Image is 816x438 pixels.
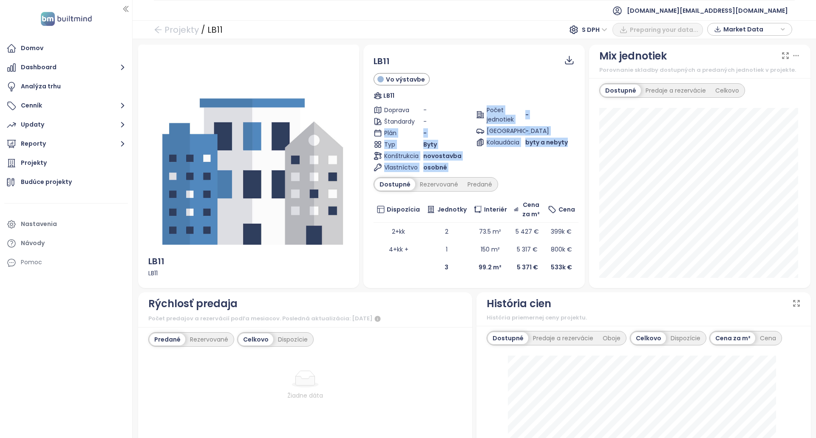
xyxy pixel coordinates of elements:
span: Market Data [723,23,778,36]
span: LB11 [383,91,394,100]
div: História priemernej ceny projektu. [487,314,801,322]
div: Cena [755,332,781,344]
div: Budúce projekty [21,177,72,187]
div: Pomoc [4,254,128,271]
div: Predaje a rezervácie [641,85,711,96]
div: LB11 [207,22,223,37]
div: Mix jednotiek [599,48,667,64]
span: Interiér [484,205,507,214]
div: Projekty [21,158,47,168]
div: button [712,23,788,36]
div: Dispozície [666,332,705,344]
b: 5 371 € [517,263,538,271]
td: 4+kk + [374,240,423,258]
b: 3 [445,263,448,271]
div: - [423,105,427,115]
div: Celkovo [631,332,666,344]
span: 5 317 € [517,245,538,254]
a: Projekty [4,155,128,172]
td: 2 [423,223,470,240]
span: 800k € [551,245,572,254]
span: Cena za m² [521,200,541,219]
div: Oboje [598,332,625,344]
span: [GEOGRAPHIC_DATA] [487,126,511,136]
span: Typ [384,140,409,149]
span: Byty [423,140,437,149]
div: Dispozície [273,333,312,345]
span: Vlastníctvo [384,163,409,172]
td: 150 m² [470,240,510,258]
div: Cena za m² [711,332,755,344]
span: S DPH [582,23,607,36]
div: Návody [21,238,45,249]
td: 1 [423,240,470,258]
span: osobné [423,163,447,172]
div: Rýchlosť predaja [148,296,238,312]
div: Celkovo [238,333,273,345]
button: Preparing your data... [612,23,703,37]
div: Dostupné [488,332,528,344]
span: Cena [558,205,575,214]
a: Domov [4,40,128,57]
b: 99.2 m² [479,263,501,271]
span: LB11 [374,55,390,67]
a: Návody [4,235,128,252]
div: História cien [487,296,551,312]
span: 5 427 € [516,227,539,236]
span: byty a nebyty [525,138,568,147]
button: Reporty [4,136,128,153]
span: Plán [384,128,409,138]
div: Dostupné [375,178,415,190]
div: Nastavenia [21,219,57,229]
span: Štandardy [384,117,409,126]
span: 399k € [551,227,572,236]
div: Počet predajov a rezervácií podľa mesiacov. Posledná aktualizácia: [DATE] [148,314,462,324]
div: Analýza trhu [21,81,61,92]
span: Vo výstavbe [386,75,425,84]
span: Dispozícia [387,205,420,214]
span: - [423,128,427,138]
span: Konštrukcia [384,151,409,161]
span: - [525,127,529,135]
div: Predaje a rezervácie [528,332,598,344]
button: Cenník [4,97,128,114]
span: Jednotky [437,205,467,214]
td: 2+kk [374,223,423,240]
div: Predané [463,178,497,190]
img: logo [38,10,94,28]
div: Rezervované [185,333,233,345]
div: - [423,117,427,126]
div: LB11 [148,255,164,268]
a: Analýza trhu [4,78,128,95]
div: Predané [150,333,185,345]
a: arrow-left Projekty [154,22,199,37]
div: Updaty [21,119,44,130]
span: arrow-left [154,25,162,34]
div: Celkovo [711,85,744,96]
div: Domov [21,43,43,54]
span: [DOMAIN_NAME][EMAIL_ADDRESS][DOMAIN_NAME] [627,0,788,21]
div: Pomoc [21,257,42,268]
button: Updaty [4,116,128,133]
a: Nastavenia [4,216,128,233]
span: Preparing your data... [630,25,698,34]
span: - [525,110,529,119]
span: novostavba [423,151,462,161]
td: 73.5 m² [470,223,510,240]
div: / [201,22,205,37]
a: Budúce projekty [4,174,128,191]
span: Počet jednotiek [487,105,511,124]
b: 533k € [551,263,572,271]
div: Rezervované [415,178,463,190]
span: Doprava [384,105,409,115]
div: LB11 [148,268,349,278]
div: Žiadne dáta [173,391,438,400]
span: Kolaudácia [487,138,511,147]
div: Porovnanie skladby dostupných a predaných jednotiek v projekte. [599,66,800,74]
button: Dashboard [4,59,128,76]
div: Dostupné [601,85,641,96]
